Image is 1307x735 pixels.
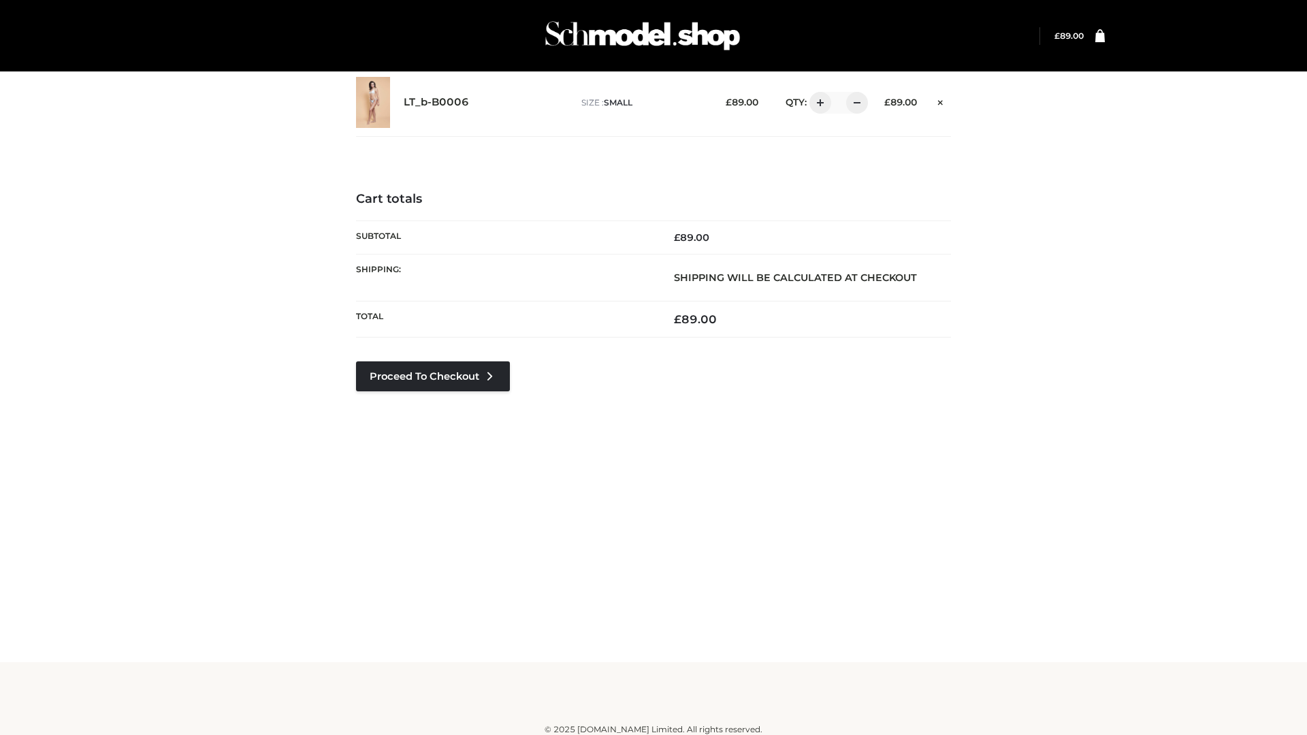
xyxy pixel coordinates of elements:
[356,77,390,128] img: LT_b-B0006 - SMALL
[356,361,510,391] a: Proceed to Checkout
[604,97,632,108] span: SMALL
[884,97,917,108] bdi: 89.00
[674,231,709,244] bdi: 89.00
[540,9,745,63] img: Schmodel Admin 964
[356,192,951,207] h4: Cart totals
[674,272,917,284] strong: Shipping will be calculated at checkout
[1054,31,1084,41] bdi: 89.00
[931,92,951,110] a: Remove this item
[1054,31,1084,41] a: £89.00
[674,231,680,244] span: £
[884,97,890,108] span: £
[1054,31,1060,41] span: £
[726,97,758,108] bdi: 89.00
[581,97,705,109] p: size :
[772,92,863,114] div: QTY:
[356,301,653,338] th: Total
[674,312,681,326] span: £
[404,96,469,109] a: LT_b-B0006
[356,254,653,301] th: Shipping:
[674,312,717,326] bdi: 89.00
[356,220,653,254] th: Subtotal
[726,97,732,108] span: £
